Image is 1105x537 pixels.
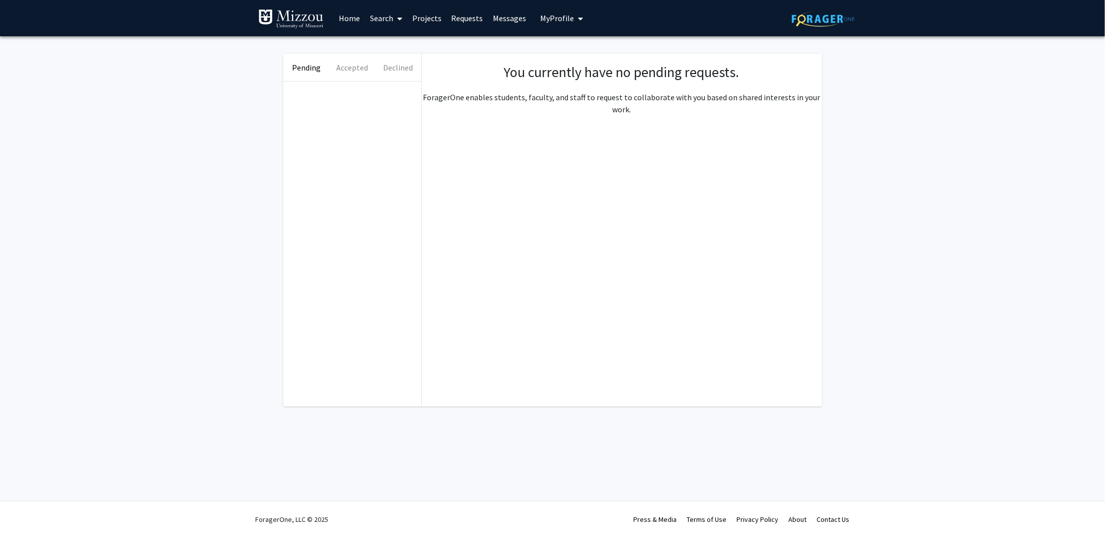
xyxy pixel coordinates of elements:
a: Press & Media [634,515,677,524]
button: Accepted [329,54,375,81]
a: Privacy Policy [737,515,779,524]
img: ForagerOne Logo [792,11,855,27]
a: Search [365,1,407,36]
a: About [789,515,807,524]
iframe: Chat [8,492,43,529]
a: Messages [488,1,532,36]
div: ForagerOne, LLC © 2025 [256,502,329,537]
img: University of Missouri Logo [258,9,324,29]
h1: You currently have no pending requests. [432,64,812,81]
a: Requests [447,1,488,36]
a: Contact Us [817,515,850,524]
p: ForagerOne enables students, faculty, and staff to request to collaborate with you based on share... [422,91,822,115]
span: My Profile [541,13,574,23]
button: Pending [283,54,329,81]
a: Projects [407,1,447,36]
button: Declined [375,54,421,81]
a: Home [334,1,365,36]
a: Terms of Use [687,515,727,524]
